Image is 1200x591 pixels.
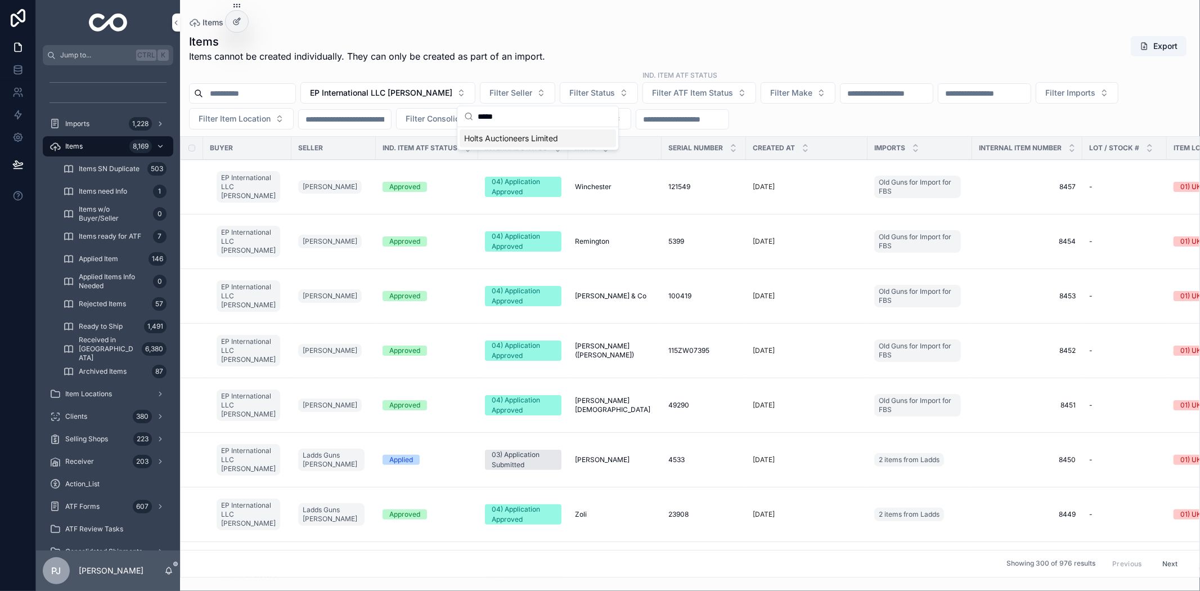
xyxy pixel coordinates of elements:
[874,339,961,362] a: Old Guns for Import for FBS
[383,144,457,153] span: Ind. Item ATF Status
[217,226,280,257] a: EP International LLC [PERSON_NAME]
[56,316,173,337] a: Ready to Ship1,491
[221,173,276,200] span: EP International LLC [PERSON_NAME]
[389,509,420,520] div: Approved
[874,453,944,467] a: 2 items from Ladds
[492,177,555,197] div: 04) Application Approved
[668,510,739,519] a: 23908
[874,285,961,307] a: Old Guns for Import for FBS
[874,173,965,200] a: Old Guns for Import for FBS
[217,278,285,314] a: EP International LLC [PERSON_NAME]
[874,176,961,198] a: Old Guns for Import for FBS
[298,449,365,471] a: Ladds Guns [PERSON_NAME]
[298,235,362,248] a: [PERSON_NAME]
[874,283,965,310] a: Old Guns for Import for FBS
[153,207,167,221] div: 0
[79,205,149,223] span: Items w/o Buyer/Seller
[303,505,360,523] span: Ladds Guns [PERSON_NAME]
[668,144,723,153] span: Serial Number
[668,401,739,410] a: 49290
[298,287,369,305] a: [PERSON_NAME]
[189,50,545,63] span: Items cannot be created individually. They can only be created as part of an import.
[389,291,420,301] div: Approved
[1089,144,1139,153] span: Lot / Stock #
[383,455,471,465] a: Applied
[753,455,775,464] p: [DATE]
[389,455,413,465] div: Applied
[65,525,123,534] span: ATF Review Tasks
[668,292,739,301] a: 100419
[575,510,587,519] span: Zoli
[874,394,961,417] a: Old Guns for Import for FBS
[1089,455,1093,464] span: -
[1006,559,1095,568] span: Showing 300 of 976 results
[979,510,1076,519] a: 8449
[79,164,140,173] span: Items SN Duplicate
[298,344,362,357] a: [PERSON_NAME]
[485,395,561,415] a: 04) Application Approved
[753,510,775,519] p: [DATE]
[753,292,861,301] a: [DATE]
[65,389,112,399] span: Item Locations
[36,65,180,550] div: scrollable content
[217,496,285,532] a: EP International LLC [PERSON_NAME]
[753,455,861,464] a: [DATE]
[668,237,739,246] a: 5399
[189,108,294,129] button: Select Button
[217,335,280,366] a: EP International LLC [PERSON_NAME]
[485,286,561,306] a: 04) Application Approved
[492,341,555,361] div: 04) Application Approved
[389,400,420,410] div: Approved
[668,455,739,464] a: 4533
[217,444,280,476] a: EP International LLC [PERSON_NAME]
[406,113,515,124] span: Filter Consolidated Shipment
[383,400,471,410] a: Approved
[221,446,276,473] span: EP International LLC [PERSON_NAME]
[1131,36,1186,56] button: Export
[879,178,956,196] span: Old Guns for Import for FBS
[65,502,100,511] span: ATF Forms
[575,342,655,360] a: [PERSON_NAME] ([PERSON_NAME])
[979,292,1076,301] a: 8453
[217,280,280,312] a: EP International LLC [PERSON_NAME]
[1089,292,1093,301] span: -
[303,401,357,410] span: [PERSON_NAME]
[217,387,285,423] a: EP International LLC [PERSON_NAME]
[879,510,940,519] span: 2 items from Ladds
[65,547,142,556] span: Consolidated Shipments
[65,457,94,466] span: Receiver
[56,294,173,314] a: Rejected Items57
[153,185,167,198] div: 1
[569,87,615,98] span: Filter Status
[56,204,173,224] a: Items w/o Buyer/Seller0
[575,510,655,519] a: Zoli
[1036,82,1118,104] button: Select Button
[1089,510,1093,519] span: -
[753,510,861,519] a: [DATE]
[753,346,861,355] a: [DATE]
[879,396,956,414] span: Old Guns for Import for FBS
[217,442,285,478] a: EP International LLC [PERSON_NAME]
[979,237,1076,246] span: 8454
[879,342,956,360] span: Old Guns for Import for FBS
[56,271,173,292] a: Applied Items Info Needed0
[879,455,940,464] span: 2 items from Ladds
[874,451,965,469] a: 2 items from Ladds
[298,289,362,303] a: [PERSON_NAME]
[575,182,612,191] span: Winchester
[668,182,739,191] a: 121549
[485,231,561,252] a: 04) Application Approved
[129,140,152,153] div: 8,169
[383,236,471,247] a: Approved
[1089,292,1160,301] a: -
[668,292,691,301] span: 100419
[642,70,717,80] label: ind. Item ATF Status
[56,159,173,179] a: Items SN Duplicate503
[1089,237,1160,246] a: -
[668,346,709,355] span: 115ZW07395
[217,333,285,369] a: EP International LLC [PERSON_NAME]
[298,503,365,526] a: Ladds Guns [PERSON_NAME]
[144,320,167,333] div: 1,491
